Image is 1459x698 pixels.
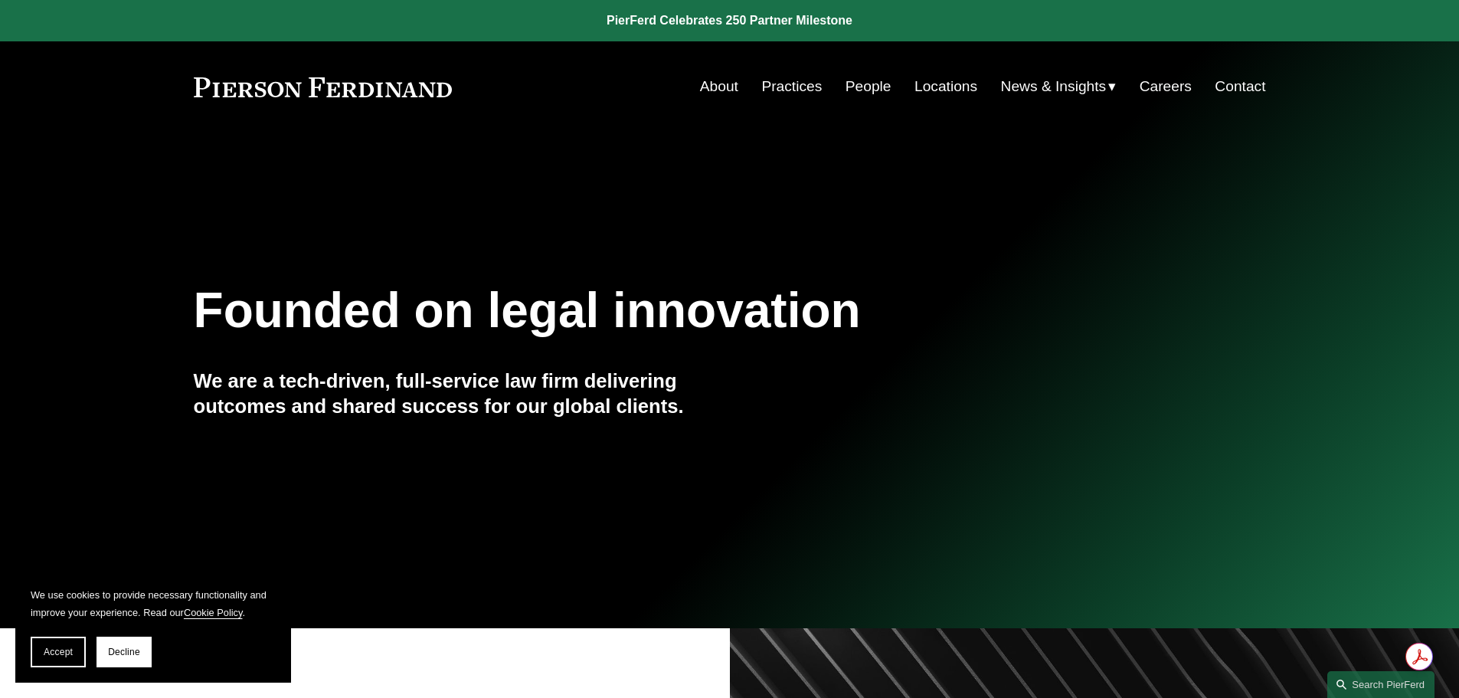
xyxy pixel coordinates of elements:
h4: We are a tech-driven, full-service law firm delivering outcomes and shared success for our global... [194,369,730,418]
a: folder dropdown [1001,72,1117,101]
a: Locations [914,72,977,101]
a: Careers [1140,72,1192,101]
a: Practices [761,72,822,101]
p: We use cookies to provide necessary functionality and improve your experience. Read our . [31,586,276,621]
h1: Founded on legal innovation [194,283,1088,339]
span: Accept [44,647,73,657]
a: About [700,72,738,101]
span: Decline [108,647,140,657]
button: Decline [97,637,152,667]
a: Contact [1215,72,1265,101]
a: People [846,72,891,101]
span: News & Insights [1001,74,1107,100]
a: Search this site [1327,671,1434,698]
button: Accept [31,637,86,667]
a: Cookie Policy [184,607,243,618]
section: Cookie banner [15,571,291,683]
